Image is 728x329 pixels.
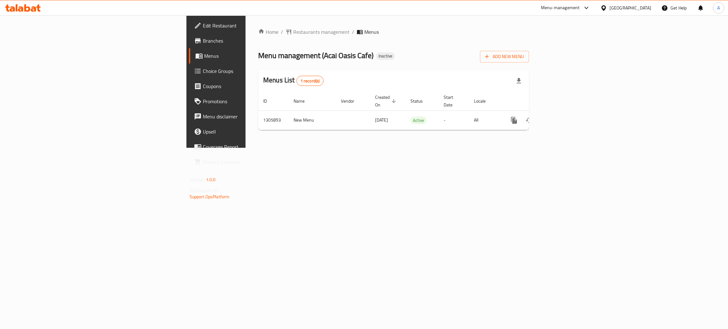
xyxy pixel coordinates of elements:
span: Promotions [203,98,303,105]
button: Change Status [522,113,537,128]
button: more [507,113,522,128]
a: Promotions [189,94,308,109]
a: Branches [189,33,308,48]
span: Version: [190,176,205,184]
a: Upsell [189,124,308,139]
span: Get support on: [190,186,219,194]
a: Coupons [189,79,308,94]
button: Add New Menu [480,51,529,63]
span: Edit Restaurant [203,22,303,29]
span: Menus [364,28,379,36]
span: Inactive [376,53,395,59]
span: Created On [375,93,398,109]
span: Restaurants management [293,28,349,36]
table: enhanced table [258,92,572,130]
span: Active [410,117,427,124]
span: Branches [203,37,303,45]
div: [GEOGRAPHIC_DATA] [610,4,651,11]
td: New Menu [288,111,336,130]
span: Status [410,97,431,105]
h2: Menus List [263,75,324,86]
span: ID [263,97,275,105]
td: - [439,111,469,130]
td: All [469,111,501,130]
div: Total records count [296,76,324,86]
a: Edit Restaurant [189,18,308,33]
span: 1 record(s) [297,78,324,84]
span: Add New Menu [485,53,524,61]
li: / [352,28,354,36]
th: Actions [501,92,572,111]
a: Grocery Checklist [189,154,308,170]
span: Vendor [341,97,362,105]
div: Export file [511,73,526,88]
span: Coverage Report [203,143,303,151]
span: [DATE] [375,116,388,124]
span: Menu disclaimer [203,113,303,120]
span: Menu management ( Acai Oasis Cafe ) [258,48,373,63]
nav: breadcrumb [258,28,529,36]
span: 1.0.0 [206,176,216,184]
span: Name [294,97,313,105]
a: Coverage Report [189,139,308,154]
div: Inactive [376,52,395,60]
a: Choice Groups [189,63,308,79]
span: Menus [204,52,303,60]
span: Choice Groups [203,67,303,75]
span: Coupons [203,82,303,90]
div: Menu-management [541,4,580,12]
span: Upsell [203,128,303,135]
a: Menu disclaimer [189,109,308,124]
span: Start Date [444,93,461,109]
span: Locale [474,97,494,105]
a: Menus [189,48,308,63]
a: Support.OpsPlatform [190,193,230,201]
span: A [717,4,720,11]
span: Grocery Checklist [203,158,303,166]
a: Restaurants management [286,28,349,36]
